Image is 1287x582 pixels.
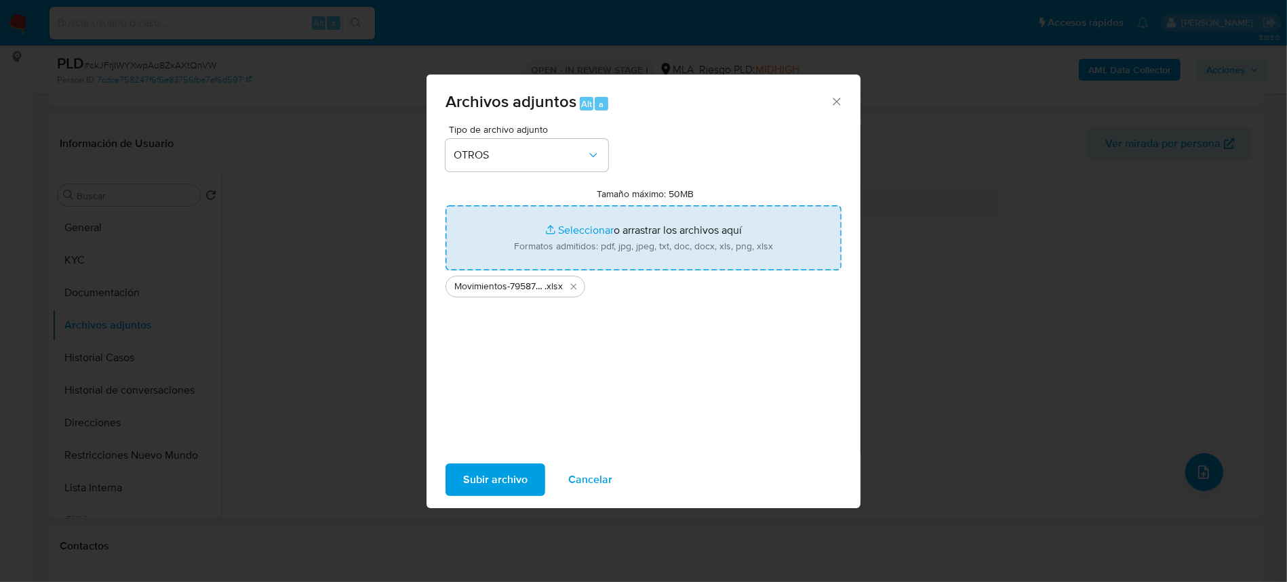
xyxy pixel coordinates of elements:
button: OTROS [446,139,608,171]
span: Alt [581,98,592,110]
span: Subir archivo [463,465,528,495]
span: Tipo de archivo adjunto [449,125,612,134]
span: Cancelar [568,465,612,495]
label: Tamaño máximo: 50MB [597,188,694,200]
span: Movimientos-795872440 [454,280,544,293]
button: Subir archivo [446,463,545,496]
span: OTROS [454,148,587,162]
button: Cancelar [551,463,630,496]
span: .xlsx [544,280,563,293]
button: Cerrar [830,95,842,107]
span: Archivos adjuntos [446,89,576,113]
span: a [599,98,603,110]
button: Eliminar Movimientos-795872440.xlsx [566,278,582,295]
ul: Archivos seleccionados [446,270,841,297]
